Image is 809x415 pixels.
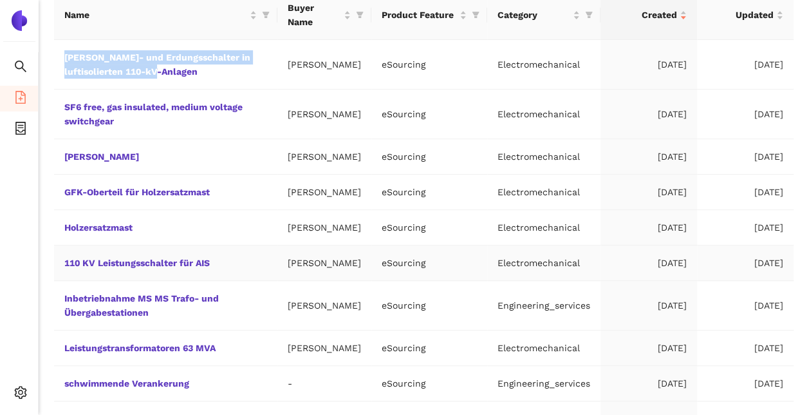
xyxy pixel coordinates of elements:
td: [PERSON_NAME] [277,139,371,175]
td: Electromechanical [487,139,600,175]
td: [PERSON_NAME] [277,281,371,331]
td: eSourcing [371,246,487,281]
td: Electromechanical [487,90,600,139]
td: [PERSON_NAME] [277,246,371,281]
td: Electromechanical [487,246,600,281]
td: [DATE] [697,210,794,246]
td: Electromechanical [487,175,600,210]
span: filter [469,5,482,24]
td: [DATE] [600,281,697,331]
td: eSourcing [371,366,487,401]
span: filter [585,11,593,19]
span: filter [262,11,270,19]
td: [DATE] [697,246,794,281]
td: [DATE] [697,366,794,401]
td: [DATE] [600,246,697,281]
td: [DATE] [600,366,697,401]
td: Engineering_services [487,366,600,401]
span: filter [472,11,479,19]
td: [PERSON_NAME] [277,40,371,90]
td: eSourcing [371,175,487,210]
td: eSourcing [371,40,487,90]
td: [DATE] [600,331,697,366]
span: container [14,117,27,143]
td: [DATE] [697,40,794,90]
td: [DATE] [600,210,697,246]
td: eSourcing [371,331,487,366]
span: Created [611,8,677,22]
td: eSourcing [371,90,487,139]
td: [DATE] [600,40,697,90]
td: [DATE] [600,175,697,210]
span: filter [259,5,272,24]
td: Electromechanical [487,210,600,246]
span: filter [356,11,364,19]
td: Electromechanical [487,331,600,366]
td: eSourcing [371,281,487,331]
span: filter [582,5,595,24]
td: Engineering_services [487,281,600,331]
td: [PERSON_NAME] [277,331,371,366]
td: [DATE] [600,139,697,175]
span: setting [14,381,27,407]
td: eSourcing [371,139,487,175]
td: [PERSON_NAME] [277,210,371,246]
span: Name [64,8,247,22]
td: Electromechanical [487,40,600,90]
td: eSourcing [371,210,487,246]
span: file-add [14,86,27,112]
td: [PERSON_NAME] [277,175,371,210]
td: [PERSON_NAME] [277,90,371,139]
td: [DATE] [600,90,697,139]
td: [DATE] [697,331,794,366]
td: [DATE] [697,175,794,210]
span: Updated [707,8,774,22]
td: - [277,366,371,401]
span: Buyer Name [288,1,341,29]
td: [DATE] [697,139,794,175]
span: search [14,55,27,81]
td: [DATE] [697,281,794,331]
td: [DATE] [697,90,794,139]
span: Product Feature [382,8,457,22]
span: Category [497,8,570,22]
img: Logo [9,10,30,31]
